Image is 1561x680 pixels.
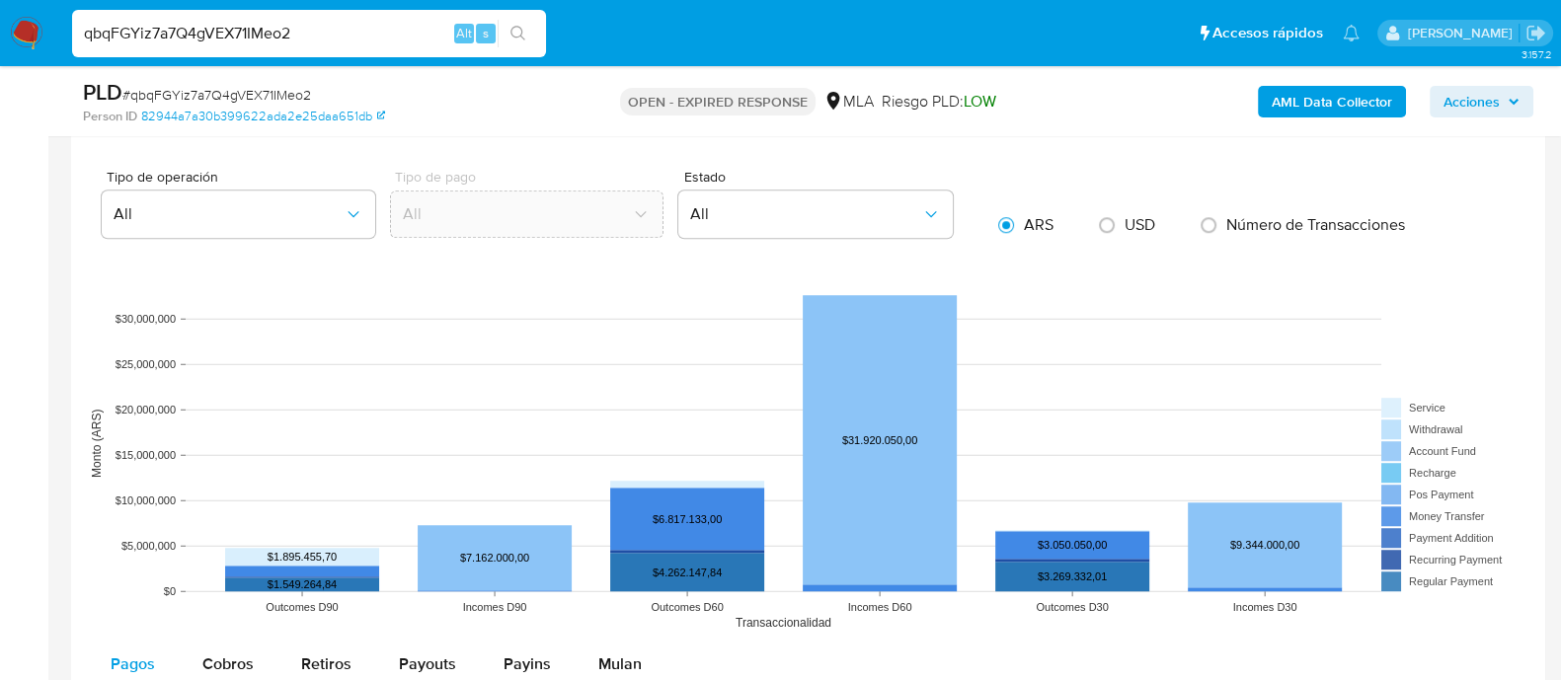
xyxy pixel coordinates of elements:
span: 3.157.2 [1521,46,1551,62]
button: AML Data Collector [1258,86,1406,117]
span: Acciones [1444,86,1500,117]
span: s [483,24,489,42]
span: Accesos rápidos [1212,23,1323,43]
button: search-icon [498,20,538,47]
span: # qbqFGYiz7a7Q4gVEX71IMeo2 [122,85,311,105]
span: Alt [456,24,472,42]
b: AML Data Collector [1272,86,1392,117]
b: PLD [83,76,122,108]
a: Notificaciones [1343,25,1360,41]
span: LOW [964,90,996,113]
a: 82944a7a30b399622ada2e25daa651db [141,108,385,125]
p: martin.degiuli@mercadolibre.com [1407,24,1519,42]
a: Salir [1525,23,1546,43]
span: Riesgo PLD: [882,91,996,113]
input: Buscar usuario o caso... [72,21,546,46]
b: Person ID [83,108,137,125]
p: OPEN - EXPIRED RESPONSE [620,88,816,115]
button: Acciones [1430,86,1533,117]
div: MLA [823,91,874,113]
